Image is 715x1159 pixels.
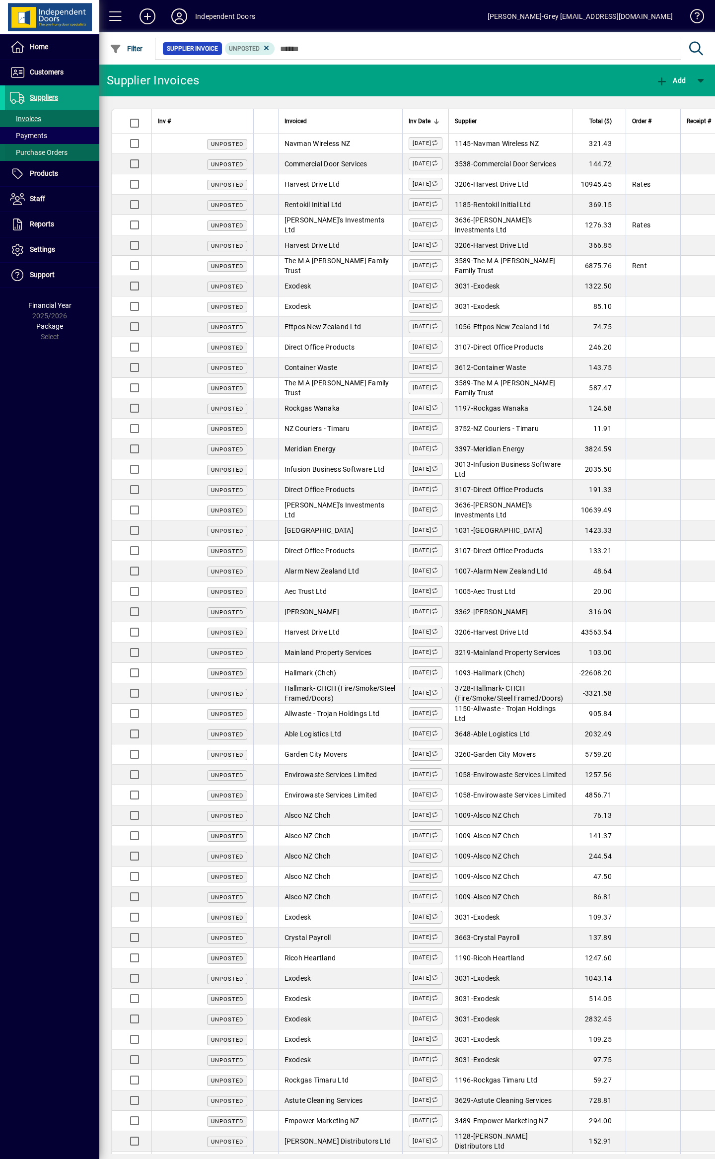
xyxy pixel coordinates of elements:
[572,154,626,174] td: 144.72
[455,343,471,351] span: 3107
[572,480,626,500] td: 191.33
[473,445,525,453] span: Meridian Energy
[473,425,539,433] span: NZ Couriers - Timaru
[448,419,572,439] td: -
[455,241,471,249] span: 3206
[653,72,688,89] button: Add
[632,221,650,229] span: Rates
[473,343,544,351] span: Direct Office Products
[455,771,471,779] span: 1058
[409,544,442,557] label: [DATE]
[448,561,572,581] td: -
[455,257,556,275] span: The M A [PERSON_NAME] Family Trust
[572,398,626,419] td: 124.68
[409,402,442,415] label: [DATE]
[409,870,442,883] label: [DATE]
[455,684,471,692] span: 3728
[632,116,651,127] span: Order #
[409,341,442,354] label: [DATE]
[455,587,471,595] span: 1005
[579,116,621,127] div: Total ($)
[409,707,442,720] label: [DATE]
[572,765,626,785] td: 1257.56
[455,379,471,387] span: 3589
[473,140,539,147] span: Navman Wireless NZ
[455,730,471,738] span: 3648
[572,785,626,805] td: 4856.71
[455,445,471,453] span: 3397
[632,180,650,188] span: Rates
[448,235,572,256] td: -
[211,406,243,412] span: Unposted
[455,628,471,636] span: 3206
[448,439,572,459] td: -
[211,324,243,331] span: Unposted
[30,245,55,253] span: Settings
[409,239,442,252] label: [DATE]
[285,116,396,127] div: Invoiced
[572,744,626,765] td: 5759.20
[409,911,442,924] label: [DATE]
[455,116,567,127] div: Supplier
[285,180,340,188] span: Harvest Drive Ltd
[473,486,544,494] span: Direct Office Products
[211,385,243,392] span: Unposted
[409,951,442,964] label: [DATE]
[211,548,243,555] span: Unposted
[211,263,243,270] span: Unposted
[5,212,99,237] a: Reports
[448,622,572,643] td: -
[473,628,528,636] span: Harvest Drive Ltd
[473,302,500,310] span: Exodesk
[473,241,528,249] span: Harvest Drive Ltd
[5,144,99,161] a: Purchase Orders
[409,789,442,801] label: [DATE]
[110,45,143,53] span: Filter
[409,198,442,211] label: [DATE]
[30,169,58,177] span: Products
[448,724,572,744] td: -
[409,565,442,578] label: [DATE]
[448,154,572,174] td: -
[448,337,572,358] td: -
[285,567,359,575] span: Alarm New Zealand Ltd
[5,60,99,85] a: Customers
[409,1013,442,1025] label: [DATE]
[409,280,442,292] label: [DATE]
[572,683,626,704] td: -3321.58
[211,569,243,575] span: Unposted
[285,160,367,168] span: Commercial Door Services
[5,161,99,186] a: Products
[455,501,471,509] span: 3636
[448,276,572,296] td: -
[285,608,339,616] span: [PERSON_NAME]
[409,605,442,618] label: [DATE]
[409,483,442,496] label: [DATE]
[409,646,442,659] label: [DATE]
[572,643,626,663] td: 103.00
[455,379,556,397] span: The M A [PERSON_NAME] Family Trust
[409,463,442,476] label: [DATE]
[285,669,337,677] span: Hallmark (Chch)
[572,276,626,296] td: 1322.50
[409,850,442,863] label: [DATE]
[409,361,442,374] label: [DATE]
[572,541,626,561] td: 133.21
[285,379,389,397] span: The M A [PERSON_NAME] Family Trust
[455,486,471,494] span: 3107
[409,768,442,781] label: [DATE]
[285,216,385,234] span: [PERSON_NAME]'s Investments Ltd
[211,650,243,656] span: Unposted
[28,301,71,309] span: Financial Year
[473,791,566,799] span: Envirowaste Services Limited
[409,585,442,598] label: [DATE]
[589,116,612,127] span: Total ($)
[285,323,361,331] span: Eftpos New Zealand Ltd
[163,7,195,25] button: Profile
[448,500,572,520] td: -
[448,215,572,235] td: -
[455,425,471,433] span: 3752
[211,345,243,351] span: Unposted
[473,282,500,290] span: Exodesk
[211,691,243,697] span: Unposted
